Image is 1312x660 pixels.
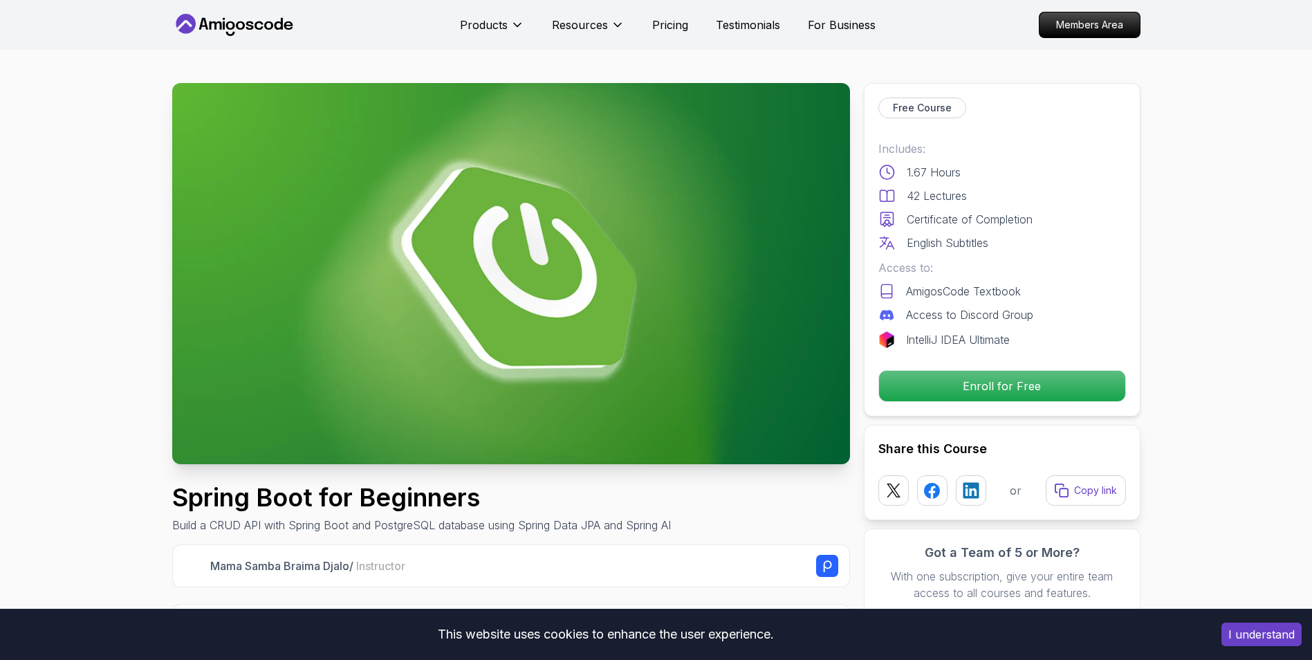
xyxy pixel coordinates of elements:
a: Pricing [652,17,688,33]
p: 42 Lectures [907,187,967,204]
p: Enroll for Free [879,371,1125,401]
p: Members Area [1040,12,1140,37]
p: English Subtitles [907,235,988,251]
a: For Business [808,17,876,33]
a: Testimonials [716,17,780,33]
button: Accept cookies [1221,623,1302,646]
p: Free Course [893,101,952,115]
p: Copy link [1074,484,1117,497]
p: With one subscription, give your entire team access to all courses and features. [878,568,1126,601]
p: Products [460,17,508,33]
p: Access to Discord Group [906,306,1033,323]
button: Products [460,17,524,44]
button: Resources [552,17,625,44]
p: Includes: [878,140,1126,157]
img: spring-boot-for-beginners_thumbnail [172,83,850,464]
p: Resources [552,17,608,33]
p: Mama Samba Braima Djalo / [210,558,405,574]
button: Enroll for Free [878,370,1126,402]
h3: Got a Team of 5 or More? [878,543,1126,562]
p: Access to: [878,259,1126,276]
span: Instructor [356,559,405,573]
img: Nelson Djalo [184,556,205,577]
img: jetbrains logo [878,331,895,348]
h2: Share this Course [878,439,1126,459]
p: IntelliJ IDEA Ultimate [906,331,1010,348]
p: 1.67 Hours [907,164,961,181]
p: Certificate of Completion [907,211,1033,228]
p: or [1010,482,1022,499]
a: Check our Business Plan [878,607,1126,623]
p: AmigosCode Textbook [906,283,1021,300]
button: Copy link [1046,475,1126,506]
p: Build a CRUD API with Spring Boot and PostgreSQL database using Spring Data JPA and Spring AI [172,517,671,533]
div: This website uses cookies to enhance the user experience. [10,619,1201,650]
a: Members Area [1039,12,1140,38]
h1: Spring Boot for Beginners [172,484,671,511]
